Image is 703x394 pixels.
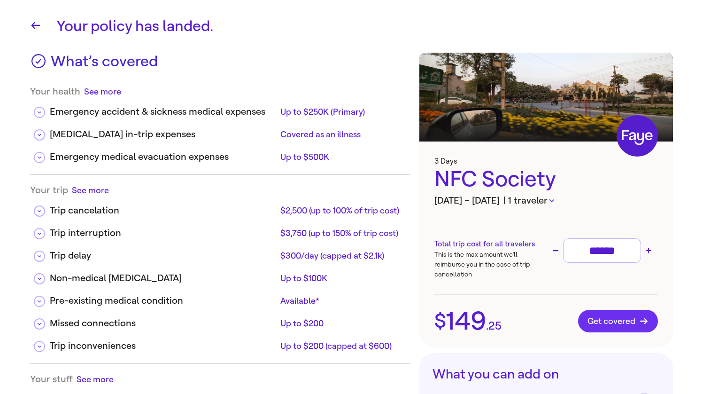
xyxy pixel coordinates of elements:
div: [MEDICAL_DATA] in-trip expenses [50,127,277,142]
h3: What’s covered [51,53,158,76]
button: Decrease trip cost [550,245,561,256]
div: Missed connectionsUp to $200 [30,309,410,331]
div: Pre-existing medical condition [50,294,277,308]
div: Non-medical [MEDICAL_DATA]Up to $100K [30,264,410,286]
div: Trip cancelation [50,204,277,218]
div: Your trip [30,184,410,196]
div: Trip interruption [50,226,277,240]
div: Trip inconveniencesUp to $200 (capped at $600) [30,331,410,354]
div: Covered as an illness [280,129,402,140]
button: Increase trip cost [643,245,654,256]
div: NFC Society [434,165,658,194]
div: Up to $200 [280,318,402,329]
div: $300/day (capped at $2.1k) [280,250,402,261]
div: [MEDICAL_DATA] in-trip expensesCovered as an illness [30,120,410,142]
h3: What you can add on [433,366,660,382]
p: This is the max amount we’ll reimburse you in the case of trip cancellation [434,250,546,279]
div: Available* [280,295,402,307]
span: Get covered [587,316,649,326]
div: Emergency accident & sickness medical expenses [50,105,277,119]
div: Pre-existing medical conditionAvailable* [30,286,410,309]
div: $2,500 (up to 100% of trip cost) [280,205,402,216]
div: Up to $250K (Primary) [280,106,402,118]
div: Trip cancelation$2,500 (up to 100% of trip cost) [30,196,410,219]
span: . [486,320,488,331]
h3: [DATE] – [DATE] [434,194,658,208]
div: $3,750 (up to 150% of trip cost) [280,228,402,239]
div: Emergency medical evacuation expenses [50,150,277,164]
div: Trip delay$300/day (capped at $2.1k) [30,241,410,264]
span: $ [434,311,446,331]
span: 25 [488,320,502,331]
div: Trip inconveniences [50,339,277,353]
div: Up to $100K [280,273,402,284]
button: | 1 traveler [503,194,554,208]
div: Up to $200 (capped at $600) [280,340,402,352]
h1: Your policy has landed. [56,15,673,38]
h3: 3 Days [434,157,658,165]
div: Your stuff [30,373,410,385]
div: Trip interruption$3,750 (up to 150% of trip cost) [30,219,410,241]
div: Non-medical [MEDICAL_DATA] [50,271,277,285]
div: Up to $500K [280,151,402,163]
input: Trip cost [567,243,637,259]
button: Get covered [578,310,658,332]
button: See more [77,373,114,385]
div: Trip delay [50,249,277,263]
button: See more [84,86,121,97]
h3: Total trip cost for all travelers [434,238,546,250]
button: See more [72,184,109,196]
div: Emergency medical evacuation expensesUp to $500K [30,142,410,165]
div: Missed connections [50,316,277,331]
div: Your health [30,86,410,97]
div: Emergency accident & sickness medical expensesUp to $250K (Primary) [30,97,410,120]
span: 149 [446,308,486,334]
